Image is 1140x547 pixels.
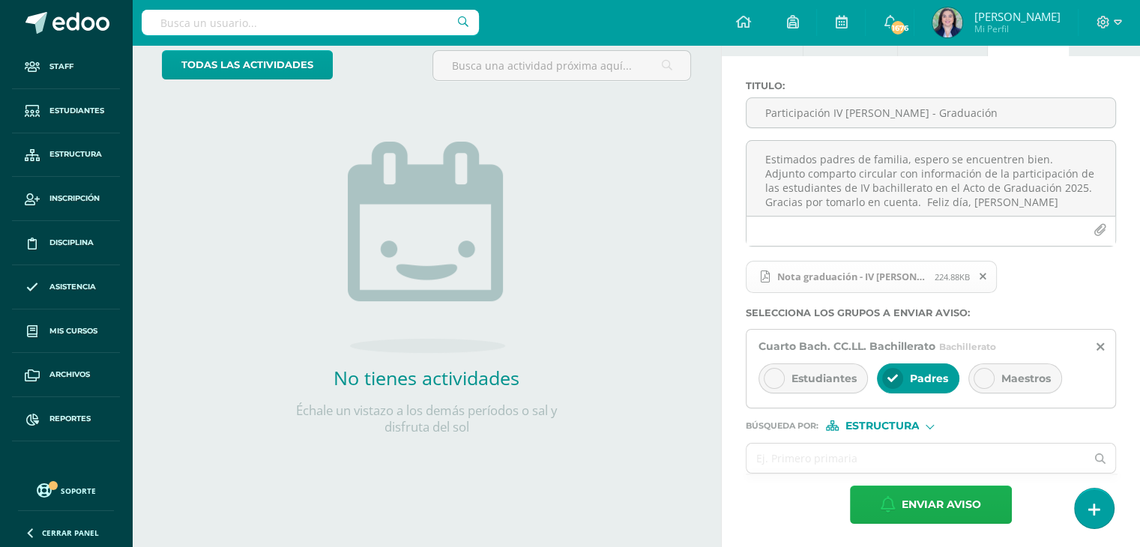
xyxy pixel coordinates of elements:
[890,19,906,36] span: 1676
[49,61,73,73] span: Staff
[162,50,333,79] a: todas las Actividades
[939,341,996,352] span: Bachillerato
[12,45,120,89] a: Staff
[791,372,857,385] span: Estudiantes
[12,221,120,265] a: Disciplina
[974,22,1060,35] span: Mi Perfil
[722,20,803,56] a: Tarea
[12,133,120,178] a: Estructura
[759,339,935,353] span: Cuarto Bach. CC.LL. Bachillerato
[42,528,99,538] span: Cerrar panel
[845,422,919,430] span: Estructura
[747,98,1115,127] input: Titulo
[747,444,1085,473] input: Ej. Primero primaria
[971,268,996,285] span: Remover archivo
[61,486,96,496] span: Soporte
[277,365,576,390] h2: No tienes actividades
[850,486,1012,524] button: Enviar aviso
[746,80,1116,91] label: Titulo :
[348,142,505,353] img: no_activities.png
[49,413,91,425] span: Reportes
[142,10,479,35] input: Busca un usuario...
[902,486,981,523] span: Enviar aviso
[746,261,997,294] span: Nota graduación - IV bach.pdf
[12,309,120,354] a: Mis cursos
[49,281,96,293] span: Asistencia
[12,353,120,397] a: Archivos
[826,420,938,431] div: [object Object]
[12,177,120,221] a: Inscripción
[1001,372,1051,385] span: Maestros
[277,402,576,435] p: Échale un vistazo a los demás períodos o sal y disfruta del sol
[910,372,948,385] span: Padres
[988,20,1068,56] a: Aviso
[18,480,114,500] a: Soporte
[747,141,1115,216] textarea: Estimados padres de familia, espero se encuentren bien. Adjunto comparto circular con información...
[49,237,94,249] span: Disciplina
[12,397,120,441] a: Reportes
[12,265,120,309] a: Asistencia
[49,369,90,381] span: Archivos
[433,51,690,80] input: Busca una actividad próxima aquí...
[49,325,97,337] span: Mis cursos
[746,422,818,430] span: Búsqueda por :
[746,307,1116,318] label: Selecciona los grupos a enviar aviso :
[12,89,120,133] a: Estudiantes
[898,20,987,56] a: Evento
[974,9,1060,24] span: [PERSON_NAME]
[49,148,102,160] span: Estructura
[49,105,104,117] span: Estudiantes
[803,20,897,56] a: Examen
[49,193,100,205] span: Inscripción
[932,7,962,37] img: 5906865b528be9ca3f0fa4c27820edfe.png
[935,271,970,282] span: 224.88KB
[770,271,935,282] span: Nota graduación - IV [PERSON_NAME].pdf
